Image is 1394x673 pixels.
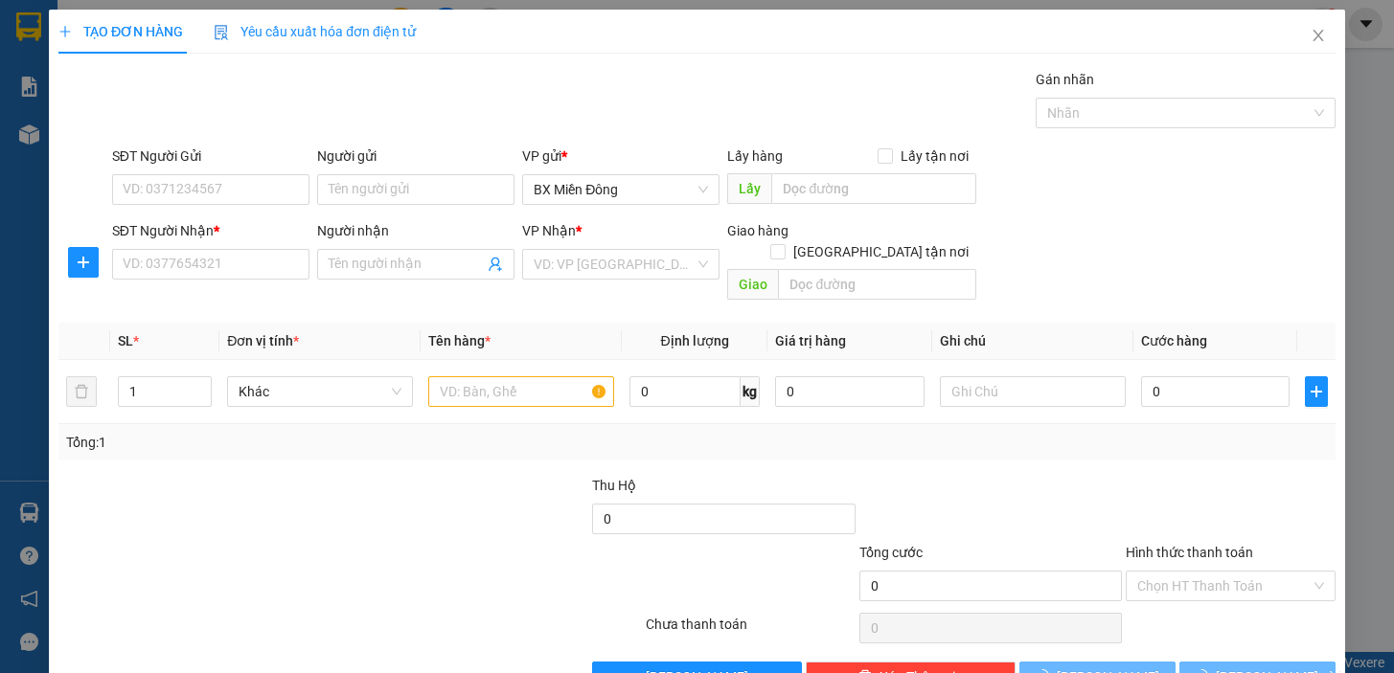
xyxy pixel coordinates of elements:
div: VP gửi [522,146,720,167]
div: Tổng: 1 [66,432,539,453]
span: Lấy [727,173,771,204]
span: Cước hàng [1141,333,1207,348]
span: Lấy tận nơi [893,146,976,167]
input: Dọc đường [771,173,976,204]
div: Người gửi [317,146,514,167]
span: plus [69,255,98,270]
button: plus [1305,376,1328,407]
img: icon [214,25,229,40]
span: Giao [727,269,778,300]
span: close [1311,28,1326,43]
span: BX Miền Đông [534,175,708,204]
span: SL [118,333,133,348]
span: Yêu cầu xuất hóa đơn điện tử [214,24,416,39]
div: Chưa thanh toán [644,614,857,647]
button: Close [1291,10,1345,63]
div: SĐT Người Nhận [112,220,309,241]
input: 0 [775,376,925,407]
span: plus [58,25,72,38]
span: plus [1306,384,1327,399]
span: Giá trị hàng [775,333,846,348]
span: Giao hàng [727,223,788,238]
input: Dọc đường [778,269,976,300]
button: delete [66,376,97,407]
input: VD: Bàn, Ghế [428,376,614,407]
input: Ghi Chú [940,376,1126,407]
span: user-add [488,257,503,272]
span: Khác [239,377,401,406]
label: Gán nhãn [1036,72,1094,87]
label: Hình thức thanh toán [1126,545,1253,560]
span: Tên hàng [428,333,491,348]
span: Thu Hộ [592,478,636,493]
span: kg [741,376,760,407]
th: Ghi chú [932,323,1133,360]
span: Định lượng [660,333,728,348]
span: TẠO ĐƠN HÀNG [58,24,183,39]
span: Đơn vị tính [227,333,299,348]
span: Lấy hàng [727,148,783,164]
div: SĐT Người Gửi [112,146,309,167]
button: plus [68,247,99,278]
span: [GEOGRAPHIC_DATA] tận nơi [786,241,976,262]
div: Người nhận [317,220,514,241]
span: Tổng cước [859,545,923,560]
span: VP Nhận [522,223,576,238]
